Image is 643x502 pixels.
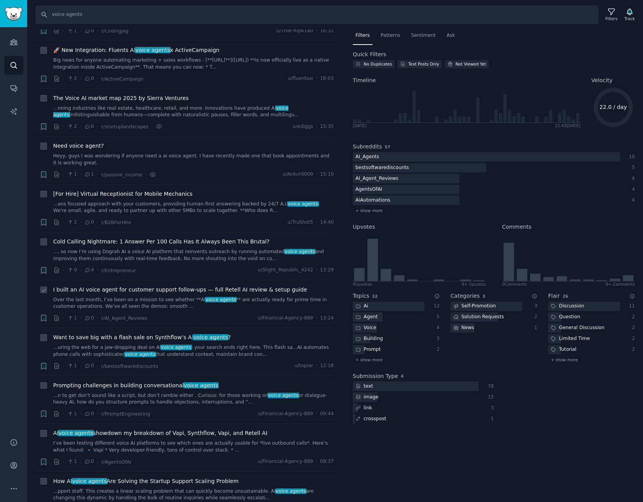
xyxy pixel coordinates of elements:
span: r/PromptEngineering [101,411,150,417]
div: Text Posts Only [408,61,439,67]
div: 1 [530,324,537,331]
div: 0 Comment s [502,281,527,287]
span: r/passive_income [101,172,142,178]
span: · [80,314,81,322]
span: · [97,75,98,83]
div: Filters [605,16,617,21]
a: ...uring the web for a jaw-dropping deal on AIvoice agents, your search ends right here. This fla... [53,344,334,358]
div: Not Viewed Yet [456,61,486,67]
h2: Flair [548,292,560,300]
span: Patterns [381,32,400,39]
span: r/CodingJag [101,28,128,34]
span: · [97,362,98,370]
span: · [63,218,64,226]
img: GummySearch logo [5,7,23,21]
span: voice agents [160,345,192,350]
span: · [80,458,81,466]
span: 16:03 [320,75,334,82]
text: 22.0 / day [599,104,627,110]
span: · [80,122,81,131]
span: 3 [482,294,485,298]
div: 78 [487,383,494,390]
div: 12 [433,303,440,310]
span: voice agents [58,430,94,436]
a: ...nning industries like real estate, healthcare, retail, and more. Innovations have produced AIv... [53,105,334,119]
span: Timeline [353,76,376,85]
h2: Topics [353,292,369,300]
div: Self-Promotion [451,302,499,311]
span: · [316,28,317,35]
span: · [97,458,98,466]
span: · [97,122,98,131]
span: r/AI_Agent_Reviews [101,316,147,321]
span: 0 [84,315,94,322]
span: · [316,411,317,417]
div: text [353,381,376,391]
span: u/Slight_Republic_4242 [258,267,313,274]
div: Building [353,334,386,344]
span: · [316,75,317,82]
a: Heyy, guys I was wondering if anyone need a ai voice agent. I have recently made one that book ap... [53,153,334,166]
span: · [97,314,98,322]
span: 09:44 [320,411,334,417]
a: AIvoice agentsshowdown my breakdown of Vapi, Synthflow, Vapi, and Retell AI [53,429,267,437]
div: Discussion [548,302,587,311]
span: · [63,314,64,322]
span: 1 [67,28,77,35]
span: 15:10 [320,171,334,178]
div: News [451,323,477,333]
span: 1 [67,458,77,465]
span: 4 [84,267,94,274]
a: [For Hire] Virtual Receptionist for Mobile Mechanics [53,190,192,198]
span: Filters [355,32,370,39]
div: 0 Upvote s [353,281,372,287]
span: u/Ankur0009 [283,171,313,178]
span: 0 [84,411,94,417]
span: · [151,122,153,131]
div: AI_Agent_Reviews [353,174,401,184]
div: 2 [530,314,537,321]
div: 4 [433,324,440,331]
a: Cold Calling Nightmare: 1 Answer Per 100 Calls Has It Always Been This Brutal? [53,238,269,246]
span: u/TruShot5 [288,219,313,226]
span: · [63,362,64,370]
div: 2 [628,346,635,353]
span: Ask [447,32,455,39]
div: Ai [353,302,371,311]
div: AgentsOfAI [353,185,385,195]
span: · [316,315,317,322]
div: AI_Agents [353,152,382,162]
span: + show more [355,357,383,362]
a: I built an AI voice agent for customer support follow-ups — full Retell AI review & setup guide [53,286,307,294]
span: 0 [84,219,94,226]
h2: Subreddits [353,143,382,151]
span: · [316,267,317,274]
span: · [80,410,81,418]
span: u/Financial-Agency-889 [258,458,313,465]
div: 3 [433,335,440,342]
span: · [97,410,98,418]
span: 2 [67,75,77,82]
div: 2 [628,324,635,331]
span: voice agents [284,249,316,254]
span: 0 [84,458,94,465]
span: 15:35 [320,123,334,130]
span: voice agents [287,201,319,207]
span: voice agents [183,382,219,388]
span: 16:31 [320,28,334,35]
span: u/topiar [295,362,313,369]
div: 3 [530,303,537,310]
a: I’ve been testing different voice AI platforms to see which ones are actually usable for *live ou... [53,440,334,454]
h2: Categories [451,292,480,300]
span: Sentiment [411,32,435,39]
div: 15 [487,394,494,401]
span: · [63,171,64,179]
span: Velocity [591,76,613,85]
div: Prompt [353,345,383,355]
div: 22:43 [DATE] [555,123,581,128]
span: r/bestsoftwarediscounts [101,364,158,369]
h2: Upvotes [353,223,375,231]
span: · [80,218,81,226]
a: Want to save big with a flash sale on Synthflow’s AIvoice agents? [53,333,231,342]
div: crosspost [353,414,389,424]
